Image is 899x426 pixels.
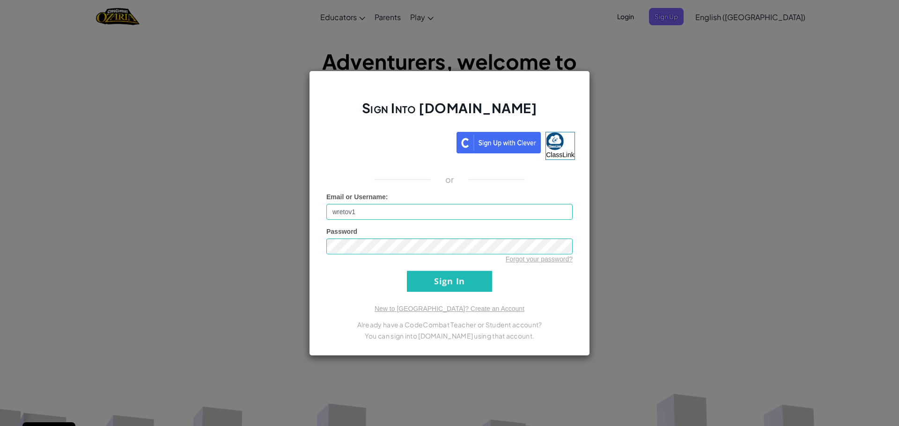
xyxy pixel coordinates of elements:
[445,174,454,185] p: or
[326,319,573,330] p: Already have a CodeCombat Teacher or Student account?
[375,305,524,312] a: New to [GEOGRAPHIC_DATA]? Create an Account
[506,255,573,263] a: Forgot your password?
[326,193,386,201] span: Email or Username
[326,228,357,235] span: Password
[319,131,457,152] iframe: Sign in with Google Button
[546,151,575,159] span: ClassLink
[407,271,492,292] input: Sign In
[546,132,564,150] img: classlink-logo-small.png
[326,192,388,202] label: :
[326,330,573,341] p: You can sign into [DOMAIN_NAME] using that account.
[457,132,541,153] img: clever_sso_button@2x.png
[326,99,573,126] h2: Sign Into [DOMAIN_NAME]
